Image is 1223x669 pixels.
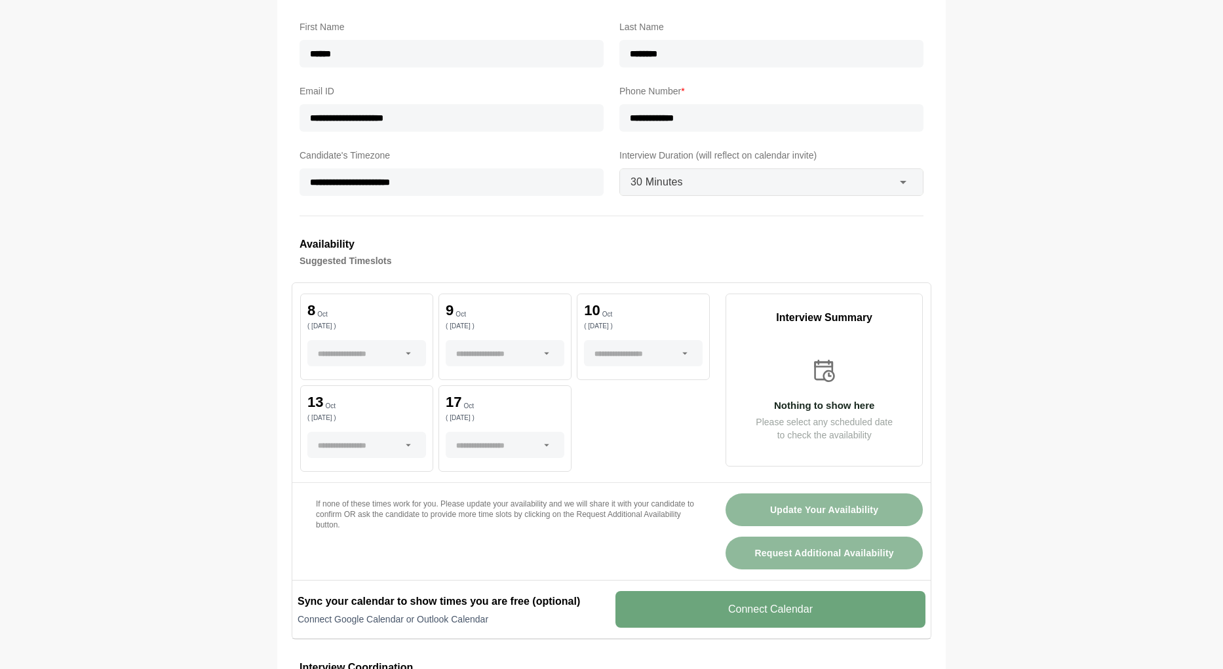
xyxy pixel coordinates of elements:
[584,303,600,318] p: 10
[298,613,608,626] p: Connect Google Calendar or Outlook Calendar
[726,537,923,569] button: Request Additional Availability
[325,403,336,410] p: Oct
[446,395,461,410] p: 17
[446,323,564,330] p: ( [DATE] )
[300,253,923,269] h4: Suggested Timeslots
[300,19,604,35] label: First Name
[464,403,475,410] p: Oct
[300,83,604,99] label: Email ID
[316,499,694,530] p: If none of these times work for you. Please update your availability and we will share it with yo...
[317,311,328,318] p: Oct
[726,310,922,326] p: Interview Summary
[631,174,683,191] span: 30 Minutes
[811,357,838,385] img: calender
[446,415,564,421] p: ( [DATE] )
[307,323,426,330] p: ( [DATE] )
[619,83,923,99] label: Phone Number
[456,311,466,318] p: Oct
[726,415,922,442] p: Please select any scheduled date to check the availability
[298,594,608,609] h2: Sync your calendar to show times you are free (optional)
[619,147,923,163] label: Interview Duration (will reflect on calendar invite)
[726,493,923,526] button: Update Your Availability
[307,303,315,318] p: 8
[584,323,703,330] p: ( [DATE] )
[446,303,454,318] p: 9
[307,415,426,421] p: ( [DATE] )
[300,236,923,253] h3: Availability
[615,591,925,628] v-button: Connect Calendar
[726,400,922,410] p: Nothing to show here
[300,147,604,163] label: Candidate's Timezone
[307,395,323,410] p: 13
[602,311,613,318] p: Oct
[619,19,923,35] label: Last Name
